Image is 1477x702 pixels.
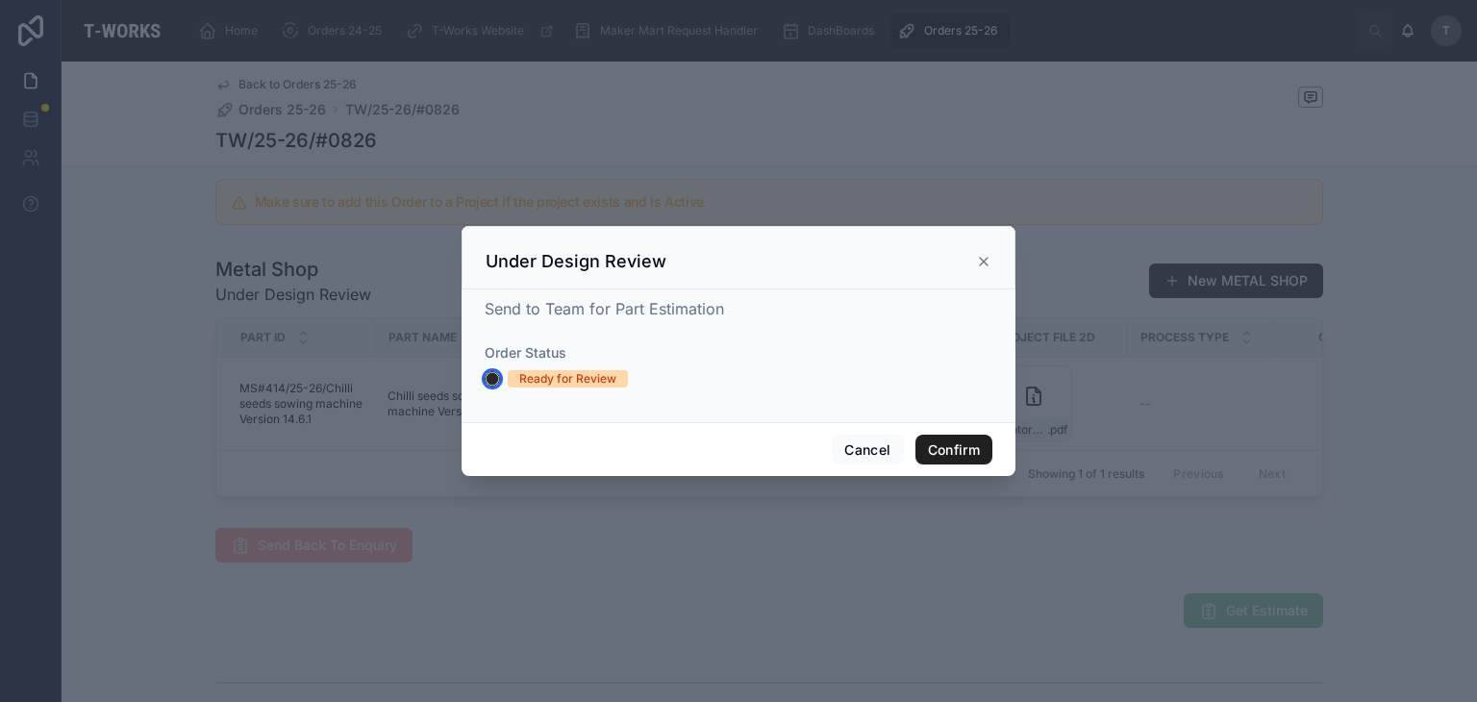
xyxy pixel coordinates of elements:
span: Send to Team for Part Estimation [485,299,724,318]
span: Order Status [485,344,566,361]
button: Confirm [915,435,992,465]
div: Ready for Review [519,370,616,388]
button: Cancel [832,435,903,465]
h3: Under Design Review [486,250,666,273]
